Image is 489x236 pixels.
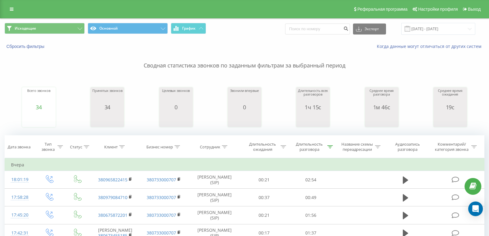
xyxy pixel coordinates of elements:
[92,89,123,104] div: Принятых звонков
[435,89,465,104] div: Среднее время ожидания
[366,89,397,104] div: Среднее время разговора
[27,89,50,104] div: Всего звонков
[188,189,241,206] td: [PERSON_NAME] (SIP)
[5,49,484,70] p: Сводная статистика звонков по заданным фильтрам за выбранный период
[98,194,127,200] a: 380979084710
[11,174,29,186] div: 18:01:19
[230,89,259,104] div: Звонили впервые
[377,43,484,49] a: Когда данные могут отличаться от других систем
[246,142,279,152] div: Длительность ожидания
[5,159,484,171] td: Вчера
[241,171,287,189] td: 00:21
[147,212,176,218] a: 380733000707
[27,104,50,110] div: 34
[188,171,241,189] td: [PERSON_NAME] (SIP)
[468,7,481,12] span: Выход
[104,144,118,150] div: Клиент
[15,26,36,31] span: Исходящие
[88,23,168,34] button: Основной
[341,142,373,152] div: Название схемы переадресации
[288,189,334,206] td: 00:49
[357,7,407,12] span: Реферальная программа
[147,194,176,200] a: 380733000707
[288,206,334,224] td: 01:56
[162,89,190,104] div: Целевых звонков
[298,104,328,110] div: 1ч 15с
[288,171,334,189] td: 02:54
[5,44,47,49] button: Сбросить фильтры
[435,104,465,110] div: 19с
[5,23,85,34] button: Исходящие
[230,104,259,110] div: 0
[11,191,29,203] div: 17:58:28
[468,202,483,216] div: Open Intercom Messenger
[366,104,397,110] div: 1м 46с
[40,142,56,152] div: Тип звонка
[147,230,176,236] a: 380733000707
[434,142,470,152] div: Комментарий/категория звонка
[171,23,206,34] button: График
[147,177,176,183] a: 380733000707
[98,212,127,218] a: 380675872201
[200,144,220,150] div: Сотрудник
[241,206,287,224] td: 00:21
[11,209,29,221] div: 17:45:20
[388,142,426,152] div: Аудиозапись разговора
[188,206,241,224] td: [PERSON_NAME] (SIP)
[418,7,458,12] span: Настройки профиля
[182,26,196,31] span: График
[353,24,386,34] button: Экспорт
[241,189,287,206] td: 00:37
[8,144,31,150] div: Дата звонка
[285,24,350,34] input: Поиск по номеру
[162,104,190,110] div: 0
[70,144,82,150] div: Статус
[98,177,127,183] a: 380965822415
[146,144,173,150] div: Бизнес номер
[92,104,123,110] div: 34
[293,142,326,152] div: Длительность разговора
[298,89,328,104] div: Длительность всех разговоров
